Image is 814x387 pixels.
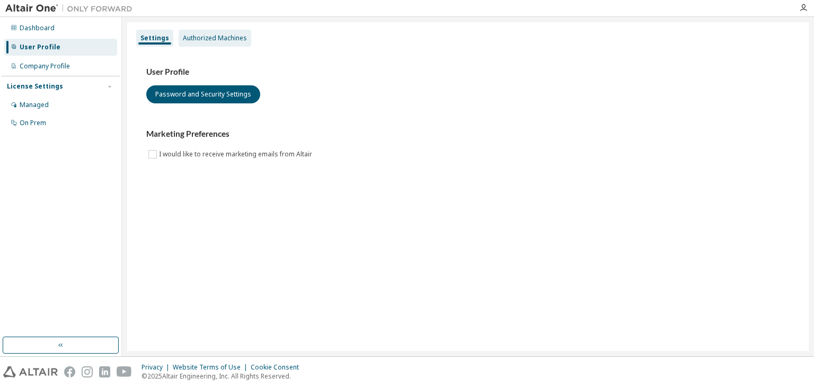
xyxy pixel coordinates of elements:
[20,24,55,32] div: Dashboard
[64,366,75,377] img: facebook.svg
[20,62,70,71] div: Company Profile
[251,363,305,372] div: Cookie Consent
[3,366,58,377] img: altair_logo.svg
[140,34,169,42] div: Settings
[146,67,790,77] h3: User Profile
[20,119,46,127] div: On Prem
[159,148,314,161] label: I would like to receive marketing emails from Altair
[20,101,49,109] div: Managed
[5,3,138,14] img: Altair One
[146,129,790,139] h3: Marketing Preferences
[82,366,93,377] img: instagram.svg
[141,372,305,381] p: © 2025 Altair Engineering, Inc. All Rights Reserved.
[173,363,251,372] div: Website Terms of Use
[183,34,247,42] div: Authorized Machines
[7,82,63,91] div: License Settings
[99,366,110,377] img: linkedin.svg
[146,85,260,103] button: Password and Security Settings
[20,43,60,51] div: User Profile
[141,363,173,372] div: Privacy
[117,366,132,377] img: youtube.svg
